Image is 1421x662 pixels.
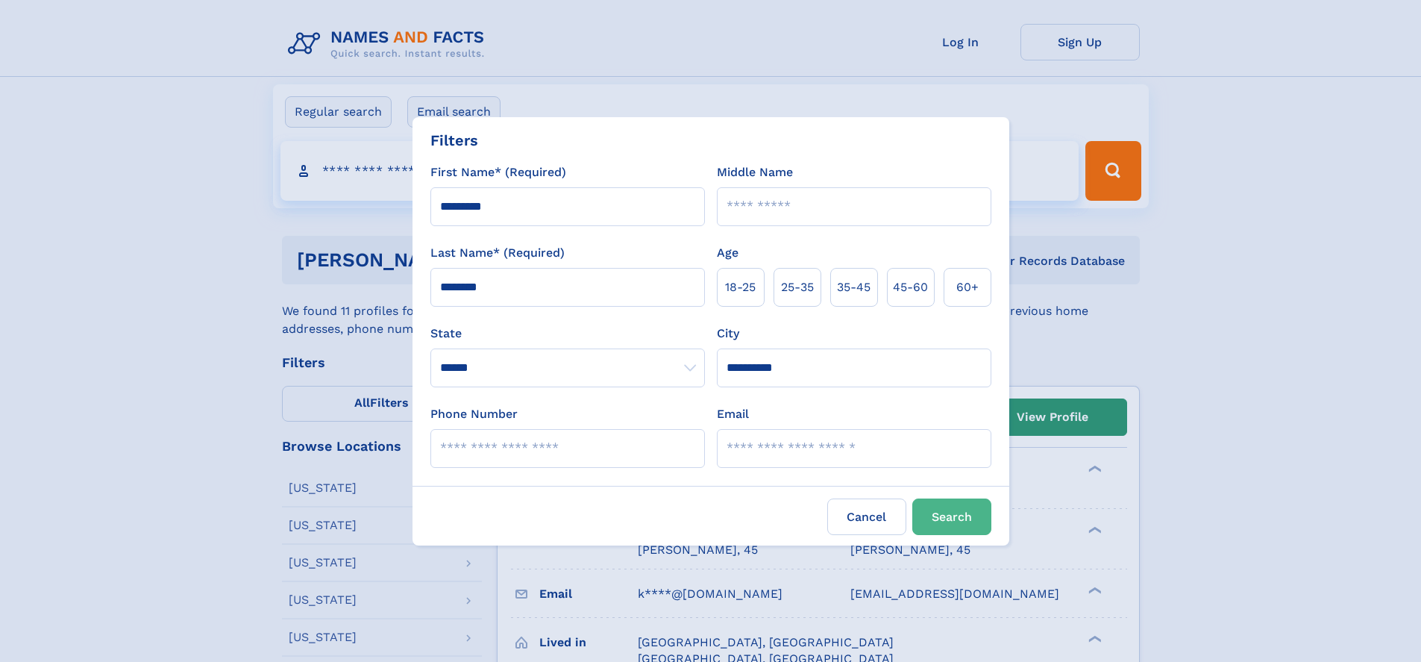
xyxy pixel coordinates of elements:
label: Email [717,405,749,423]
span: 45‑60 [893,278,928,296]
label: Age [717,244,738,262]
label: State [430,325,705,343]
div: Filters [430,129,478,152]
span: 60+ [956,278,979,296]
label: City [717,325,739,343]
span: 18‑25 [725,278,756,296]
label: Cancel [827,499,906,535]
button: Search [912,499,991,535]
span: 35‑45 [837,278,871,296]
label: Last Name* (Required) [430,244,565,262]
label: First Name* (Required) [430,163,566,181]
label: Phone Number [430,405,518,423]
span: 25‑35 [781,278,814,296]
label: Middle Name [717,163,793,181]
